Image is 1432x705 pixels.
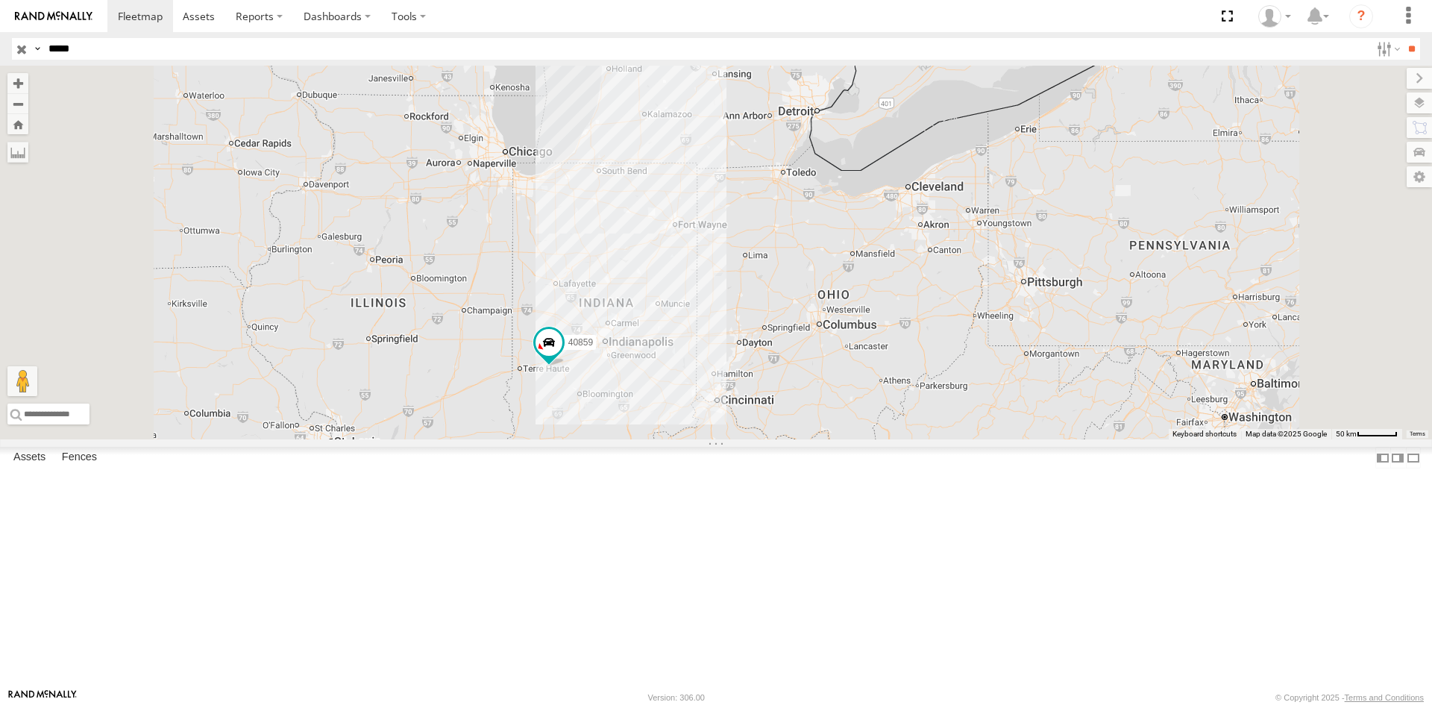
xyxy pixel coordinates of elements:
[6,448,53,469] label: Assets
[7,142,28,163] label: Measure
[7,114,28,134] button: Zoom Home
[1349,4,1373,28] i: ?
[1275,693,1424,702] div: © Copyright 2025 -
[54,448,104,469] label: Fences
[1331,429,1402,439] button: Map Scale: 50 km per 51 pixels
[1407,166,1432,187] label: Map Settings
[1410,431,1425,437] a: Terms (opens in new tab)
[7,73,28,93] button: Zoom in
[1406,447,1421,469] label: Hide Summary Table
[8,690,77,705] a: Visit our Website
[1253,5,1296,28] div: Ryan Roxas
[1336,430,1357,438] span: 50 km
[1390,447,1405,469] label: Dock Summary Table to the Right
[568,336,593,347] span: 40859
[31,38,43,60] label: Search Query
[648,693,705,702] div: Version: 306.00
[1172,429,1237,439] button: Keyboard shortcuts
[7,93,28,114] button: Zoom out
[1345,693,1424,702] a: Terms and Conditions
[1246,430,1327,438] span: Map data ©2025 Google
[1375,447,1390,469] label: Dock Summary Table to the Left
[1371,38,1403,60] label: Search Filter Options
[15,11,92,22] img: rand-logo.svg
[7,366,37,396] button: Drag Pegman onto the map to open Street View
